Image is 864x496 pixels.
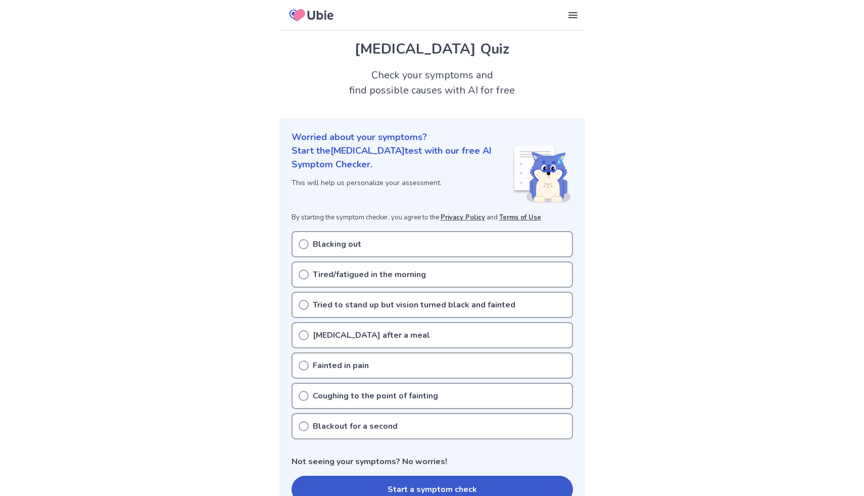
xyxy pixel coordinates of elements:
p: This will help us personalize your assessment. [292,177,512,188]
img: Shiba [512,146,571,203]
p: [MEDICAL_DATA] after a meal [313,329,430,341]
p: Coughing to the point of fainting [313,390,438,402]
h2: Check your symptoms and find possible causes with AI for free [279,68,585,98]
p: Blackout for a second [313,420,398,432]
p: Tired/fatigued in the morning [313,268,426,281]
p: Blacking out [313,238,361,250]
p: Worried about your symptoms? [292,130,573,144]
p: Not seeing your symptoms? No worries! [292,456,573,468]
a: Privacy Policy [441,213,485,222]
p: Tried to stand up but vision turned black and fainted [313,299,515,311]
p: Start the [MEDICAL_DATA] test with our free AI Symptom Checker. [292,144,512,171]
p: By starting the symptom checker, you agree to the and [292,213,573,223]
a: Terms of Use [499,213,541,222]
p: Fainted in pain [313,359,369,372]
h1: [MEDICAL_DATA] Quiz [292,38,573,60]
